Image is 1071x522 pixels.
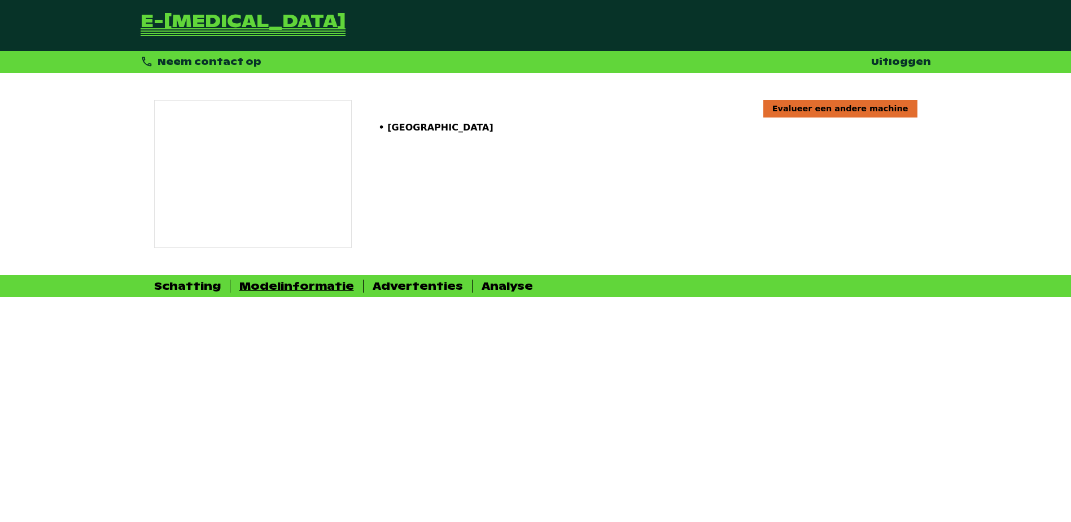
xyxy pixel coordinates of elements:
div: Advertenties [373,280,463,293]
div: Schatting [154,280,221,293]
a: Evalueer een andere machine [763,100,917,117]
p: • [GEOGRAPHIC_DATA] [379,122,917,133]
div: Modelinformatie [239,280,354,293]
div: Analyse [482,280,533,293]
span: Neem contact op [158,56,261,68]
a: Terug naar de startpagina [141,14,346,37]
a: Uitloggen [871,56,931,68]
div: Neem contact op [141,55,262,68]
